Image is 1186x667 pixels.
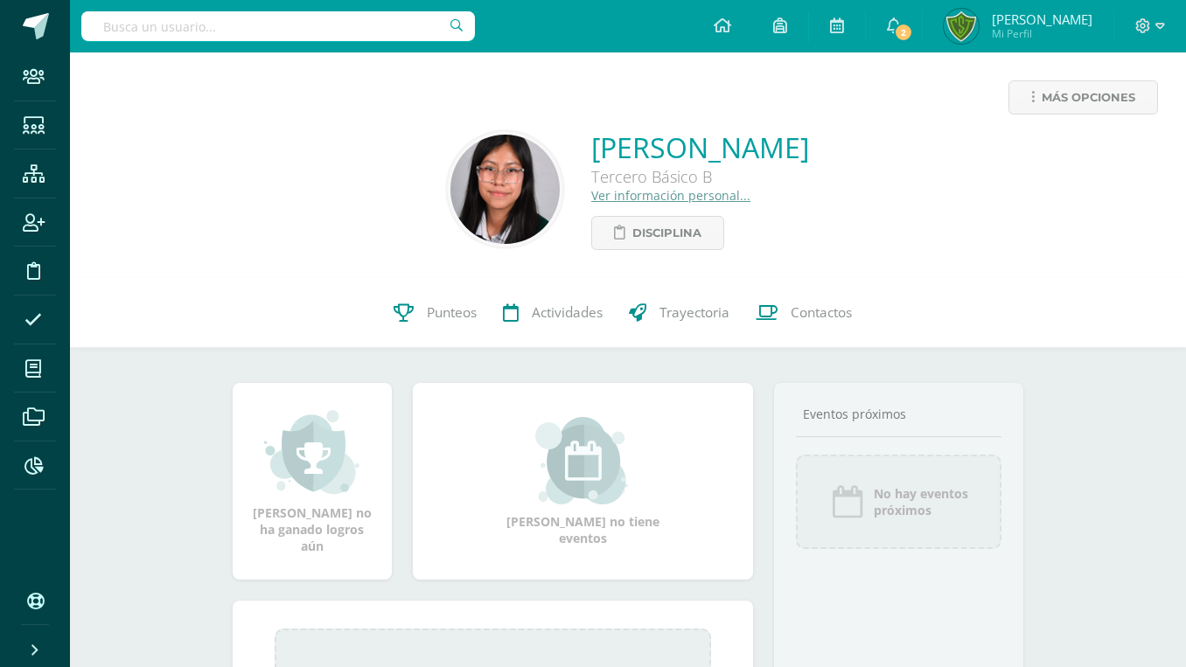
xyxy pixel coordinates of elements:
input: Busca un usuario... [81,11,475,41]
span: Trayectoria [659,303,729,322]
a: Más opciones [1008,80,1158,115]
div: [PERSON_NAME] no tiene eventos [495,417,670,546]
a: Trayectoria [616,278,743,348]
img: achievement_small.png [264,408,359,496]
span: [PERSON_NAME] [992,10,1092,28]
a: Contactos [743,278,865,348]
img: event_icon.png [830,484,865,519]
span: Más opciones [1042,81,1135,114]
span: Contactos [791,303,852,322]
div: Eventos próximos [796,406,1002,422]
a: Ver información personal... [591,187,750,204]
a: Actividades [490,278,616,348]
img: event_small.png [535,417,631,504]
span: Disciplina [632,217,701,249]
span: Punteos [427,303,477,322]
span: 2 [894,23,913,42]
a: Punteos [380,278,490,348]
img: a027cb2715fc0bed0e3d53f9a5f0b33d.png [944,9,979,44]
a: [PERSON_NAME] [591,129,809,166]
span: Mi Perfil [992,26,1092,41]
img: 75123b3ba838646cbc36ae11a73f0193.png [450,135,560,244]
div: Tercero Básico B [591,166,809,187]
div: [PERSON_NAME] no ha ganado logros aún [250,408,374,554]
span: No hay eventos próximos [874,485,968,518]
a: Disciplina [591,216,724,250]
span: Actividades [532,303,603,322]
